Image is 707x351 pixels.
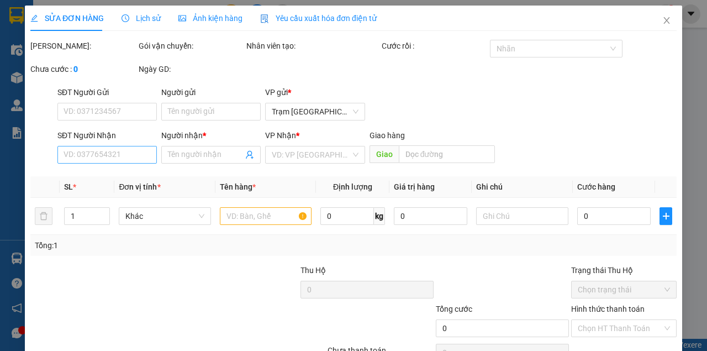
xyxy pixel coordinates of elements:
[119,182,160,191] span: Đơn vị tính
[35,239,274,252] div: Tổng: 1
[122,14,161,23] span: Lịch sử
[30,40,136,52] div: [PERSON_NAME]:
[161,129,261,142] div: Người nhận
[30,63,136,75] div: Chưa cước :
[30,14,38,22] span: edit
[73,65,78,74] b: 0
[122,14,129,22] span: clock-circle
[651,6,682,36] button: Close
[571,305,644,313] label: Hình thức thanh toán
[35,207,52,225] button: delete
[260,14,377,23] span: Yêu cầu xuất hóa đơn điện tử
[220,182,256,191] span: Tên hàng
[265,131,296,140] span: VP Nhận
[64,182,73,191] span: SL
[246,40,379,52] div: Nhân viên tạo:
[369,131,404,140] span: Giao hàng
[571,264,677,276] div: Trạng thái Thu Hộ
[577,281,670,298] span: Chọn trạng thái
[577,182,615,191] span: Cước hàng
[382,40,488,52] div: Cước rồi :
[220,207,312,225] input: VD: Bàn, Ghế
[125,208,204,224] span: Khác
[265,86,365,98] div: VP gửi
[374,207,385,225] span: kg
[245,150,254,159] span: user-add
[300,266,326,275] span: Thu Hộ
[161,86,261,98] div: Người gửi
[398,145,494,163] input: Dọc đường
[369,145,398,163] span: Giao
[178,14,242,23] span: Ảnh kiện hàng
[57,129,157,142] div: SĐT Người Nhận
[660,212,672,221] span: plus
[436,305,472,313] span: Tổng cước
[30,14,104,23] span: SỬA ĐƠN HÀNG
[139,40,245,52] div: Gói vận chuyển:
[472,176,572,198] th: Ghi chú
[139,63,245,75] div: Ngày GD:
[260,14,269,23] img: icon
[178,14,186,22] span: picture
[57,86,157,98] div: SĐT Người Gửi
[333,182,372,191] span: Định lượng
[272,103,358,120] span: Trạm Sài Gòn
[662,16,671,25] span: close
[659,207,672,225] button: plus
[394,182,435,191] span: Giá trị hàng
[476,207,568,225] input: Ghi Chú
